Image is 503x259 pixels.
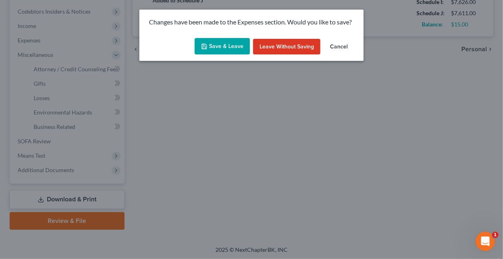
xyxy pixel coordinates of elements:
[324,39,354,55] button: Cancel
[476,232,495,251] iframe: Intercom live chat
[492,232,499,238] span: 1
[149,18,354,27] p: Changes have been made to the Expenses section. Would you like to save?
[195,38,250,55] button: Save & Leave
[253,39,320,55] button: Leave without Saving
